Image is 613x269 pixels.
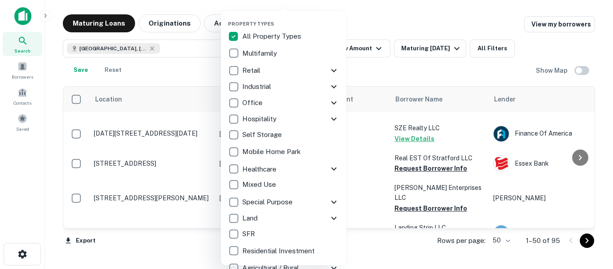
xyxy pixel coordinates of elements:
p: Special Purpose [242,197,294,207]
div: Industrial [228,79,339,95]
p: Residential Investment [242,246,316,256]
p: Mixed Use [242,179,278,190]
div: Office [228,95,339,111]
p: Healthcare [242,164,278,175]
p: Land [242,213,259,224]
p: Retail [242,65,262,76]
p: Multifamily [242,48,279,59]
p: All Property Types [242,31,303,42]
div: Hospitality [228,111,339,127]
p: Hospitality [242,114,278,124]
p: Office [242,97,264,108]
p: SFR [242,229,257,239]
div: Special Purpose [228,194,339,210]
span: Property Types [228,21,274,26]
div: Healthcare [228,161,339,177]
iframe: Chat Widget [568,197,613,240]
p: Mobile Home Park [242,146,302,157]
p: Self Storage [242,129,284,140]
p: Industrial [242,81,273,92]
div: Land [228,210,339,226]
div: Retail [228,62,339,79]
